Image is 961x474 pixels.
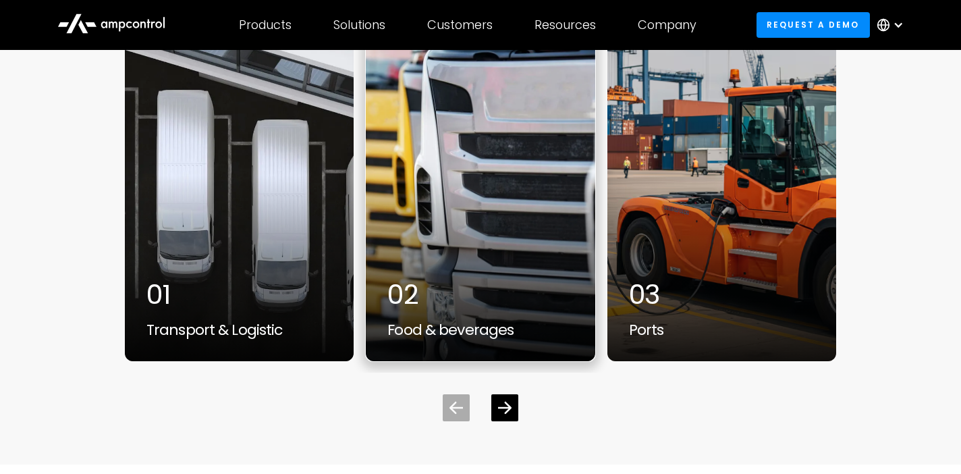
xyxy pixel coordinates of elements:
div: Products [239,18,292,32]
div: 2 / 7 [365,23,595,362]
a: 02Food & beverages [365,23,595,362]
div: Transport & Logistic [146,321,332,339]
div: Company [638,18,696,32]
div: Next slide [491,394,518,421]
div: Customers [427,18,493,32]
div: Ports [629,321,815,339]
div: 03 [629,278,815,311]
div: Previous slide [443,394,470,421]
a: eletric terminal tractor at port03Ports [607,23,837,362]
div: Solutions [333,18,385,32]
div: Resources [534,18,596,32]
div: 02 [387,278,573,311]
div: 3 / 7 [607,23,837,362]
div: 1 / 7 [124,23,354,362]
a: Request a demo [757,12,870,37]
div: Food & beverages [387,321,573,339]
a: electric vehicle fleet - Ampcontrol smart charging01Transport & Logistic [124,23,354,362]
div: 01 [146,278,332,311]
